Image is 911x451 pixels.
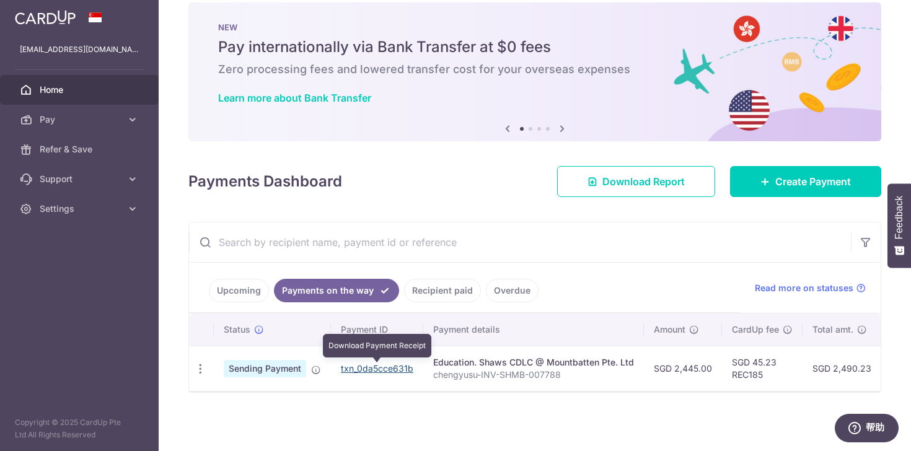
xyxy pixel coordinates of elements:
span: CardUp fee [732,323,779,336]
p: NEW [218,22,852,32]
td: SGD 45.23 REC185 [722,346,803,391]
td: SGD 2,490.23 [803,346,881,391]
h5: Pay internationally via Bank Transfer at $0 fees [218,37,852,57]
a: Download Report [557,166,715,197]
span: Home [40,84,121,96]
p: chengyusu-INV-SHMB-007788 [433,369,634,381]
a: Payments on the way [274,279,399,302]
span: Refer & Save [40,143,121,155]
h6: Zero processing fees and lowered transfer cost for your overseas expenses [218,62,852,77]
span: Settings [40,203,121,215]
span: Feedback [894,196,905,239]
span: Total amt. [812,323,853,336]
a: Overdue [486,279,539,302]
a: Read more on statuses [755,282,866,294]
span: Download Report [602,174,685,189]
a: Create Payment [730,166,881,197]
span: Create Payment [775,174,851,189]
a: Recipient paid [404,279,481,302]
span: Sending Payment [224,360,306,377]
input: Search by recipient name, payment id or reference [189,222,851,262]
iframe: 打开一个小组件，您可以在其中找到更多信息 [834,414,899,445]
span: Support [40,173,121,185]
span: Status [224,323,250,336]
img: CardUp [15,10,76,25]
span: Read more on statuses [755,282,853,294]
a: Learn more about Bank Transfer [218,92,371,104]
p: [EMAIL_ADDRESS][DOMAIN_NAME] [20,43,139,56]
img: Bank transfer banner [188,2,881,141]
a: txn_0da5cce631b [341,363,413,374]
th: Payment ID [331,313,423,346]
span: Pay [40,113,121,126]
h4: Payments Dashboard [188,170,342,193]
th: Payment details [423,313,644,346]
div: Education. Shaws CDLC @ Mountbatten Pte. Ltd [433,356,634,369]
span: Amount [654,323,685,336]
div: Download Payment Receipt [323,334,431,357]
button: Feedback - Show survey [887,183,911,268]
a: Upcoming [209,279,269,302]
td: SGD 2,445.00 [644,346,722,391]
